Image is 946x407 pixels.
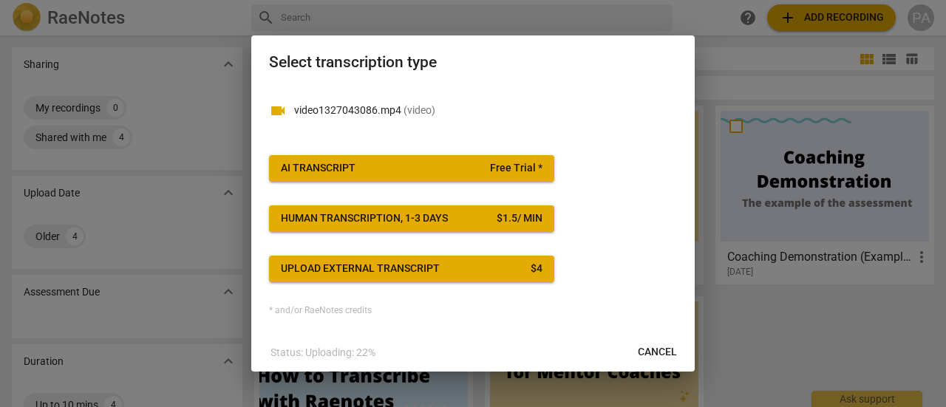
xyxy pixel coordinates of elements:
[281,261,440,276] div: Upload external transcript
[490,161,542,176] span: Free Trial *
[269,102,287,120] span: videocam
[281,211,448,226] div: Human transcription, 1-3 days
[269,306,677,316] div: * and/or RaeNotes credits
[404,104,435,116] span: ( video )
[269,53,677,72] h2: Select transcription type
[281,161,355,176] div: AI Transcript
[270,345,375,360] p: Status: Uploading: 22%
[497,211,542,226] div: $ 1.5 / min
[638,345,677,360] span: Cancel
[531,261,542,276] div: $ 4
[294,103,677,118] p: video1327043086.mp4(video)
